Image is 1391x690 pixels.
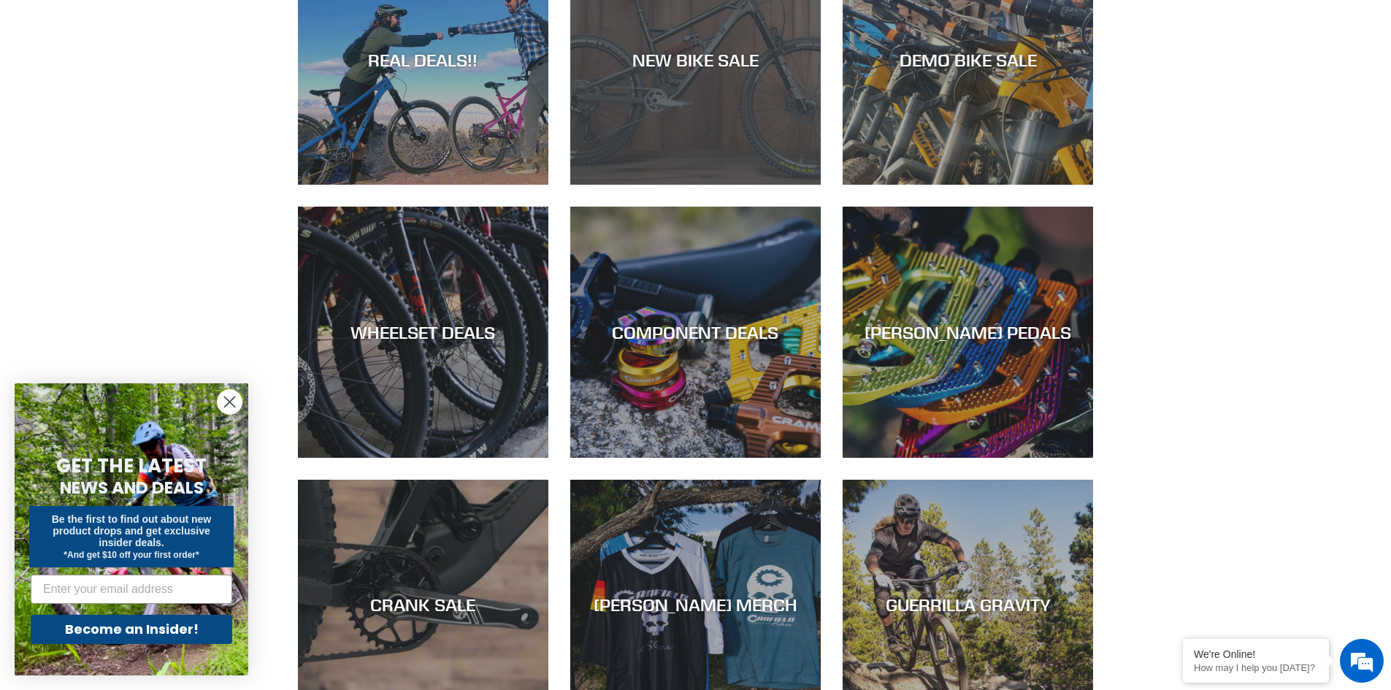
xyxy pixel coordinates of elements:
[298,594,548,616] div: CRANK SALE
[570,594,821,616] div: [PERSON_NAME] MERCH
[298,49,548,70] div: REAL DEALS!!
[843,322,1093,343] div: [PERSON_NAME] PEDALS
[56,453,207,479] span: GET THE LATEST
[52,513,212,548] span: Be the first to find out about new product drops and get exclusive insider deals.
[570,322,821,343] div: COMPONENT DEALS
[570,207,821,457] a: COMPONENT DEALS
[64,550,199,560] span: *And get $10 off your first order*
[31,575,232,604] input: Enter your email address
[843,49,1093,70] div: DEMO BIKE SALE
[298,207,548,457] a: WHEELSET DEALS
[1194,662,1318,673] p: How may I help you today?
[60,476,204,499] span: NEWS AND DEALS
[843,594,1093,616] div: GUERRILLA GRAVITY
[843,207,1093,457] a: [PERSON_NAME] PEDALS
[570,49,821,70] div: NEW BIKE SALE
[1194,648,1318,660] div: We're Online!
[31,615,232,644] button: Become an Insider!
[298,322,548,343] div: WHEELSET DEALS
[217,389,242,415] button: Close dialog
